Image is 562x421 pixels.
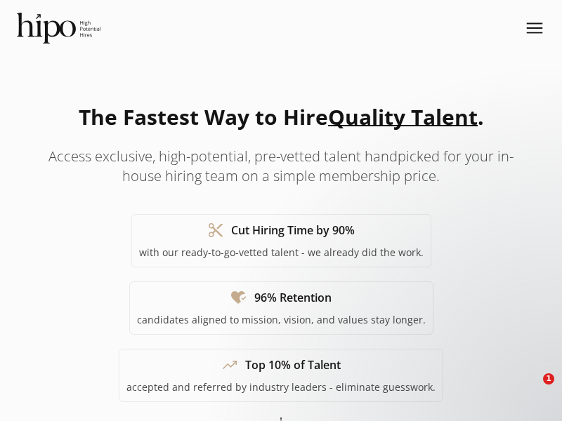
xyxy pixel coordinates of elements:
img: official-logo [17,13,100,44]
span: heart_check [230,289,247,306]
h1: The Fastest Way to Hire . [79,101,484,133]
iframe: Intercom live chat [514,373,548,407]
h1: 96% Retention [254,289,332,306]
h1: Cut Hiring Time by 90% [231,222,355,239]
span: trending_up [221,356,238,373]
span: 1 [543,373,554,385]
h1: Top 10% of Talent [245,356,341,373]
span: Quality Talent [328,102,478,131]
p: Access exclusive, high-potential, pre-vetted talent handpicked for your in-house hiring team on a... [34,147,528,186]
p: accepted and referred by industry leaders - eliminate guesswork. [126,380,436,394]
p: candidates aligned to mission, vision, and values stay longer. [137,313,426,327]
span: menu [524,15,545,41]
p: with our ready-to-go-vetted talent - we already did the work. [139,246,424,260]
span: content_cut [207,222,224,239]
